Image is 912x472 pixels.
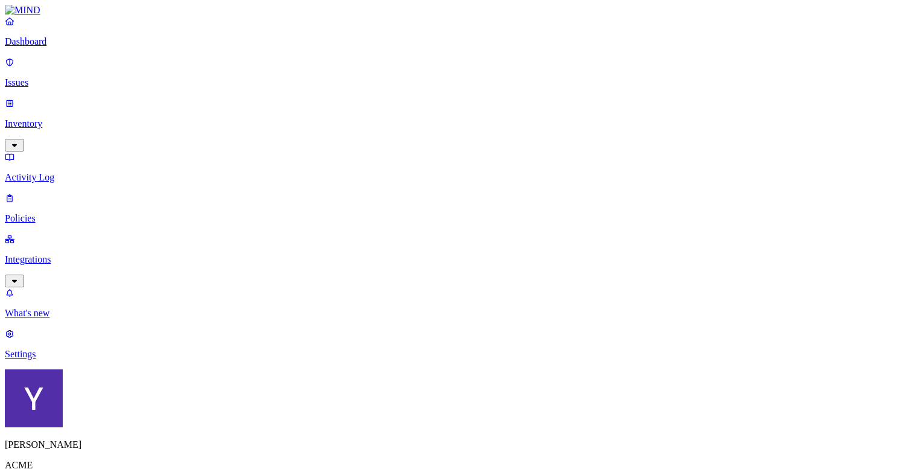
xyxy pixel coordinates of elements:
[5,234,907,285] a: Integrations
[5,57,907,88] a: Issues
[5,118,907,129] p: Inventory
[5,349,907,360] p: Settings
[5,151,907,183] a: Activity Log
[5,460,907,471] p: ACME
[5,16,907,47] a: Dashboard
[5,213,907,224] p: Policies
[5,5,40,16] img: MIND
[5,77,907,88] p: Issues
[5,328,907,360] a: Settings
[5,369,63,427] img: Yana Orhov
[5,254,907,265] p: Integrations
[5,287,907,319] a: What's new
[5,308,907,319] p: What's new
[5,439,907,450] p: [PERSON_NAME]
[5,172,907,183] p: Activity Log
[5,98,907,150] a: Inventory
[5,193,907,224] a: Policies
[5,5,907,16] a: MIND
[5,36,907,47] p: Dashboard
